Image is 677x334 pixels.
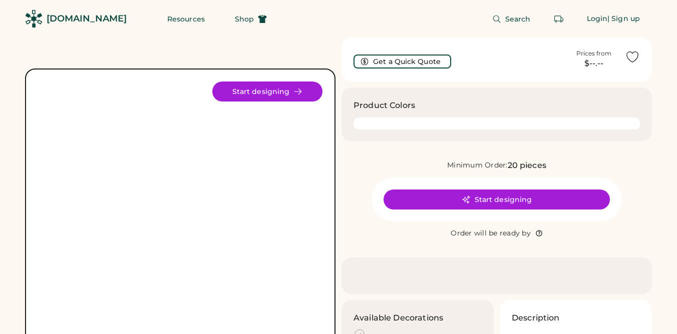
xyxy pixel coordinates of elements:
button: Shop [223,9,279,29]
div: $--.-- [569,57,619,69]
button: Search [480,9,543,29]
div: | Sign up [607,14,640,24]
div: Minimum Order: [447,160,508,170]
h3: Available Decorations [354,312,443,324]
button: Retrieve an order [549,9,569,29]
img: Rendered Logo - Screens [25,10,43,27]
button: Start designing [212,81,322,101]
span: Search [505,15,531,22]
div: Order will be ready by [451,228,531,238]
button: Resources [155,9,217,29]
div: Prices from [576,49,611,57]
button: Get a Quick Quote [354,54,451,68]
h3: Product Colors [354,99,415,111]
span: Shop [235,15,254,22]
button: Start designing [384,189,610,209]
div: 20 pieces [508,159,546,171]
div: Login [587,14,608,24]
h3: Description [512,312,560,324]
div: [DOMAIN_NAME] [47,12,127,25]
